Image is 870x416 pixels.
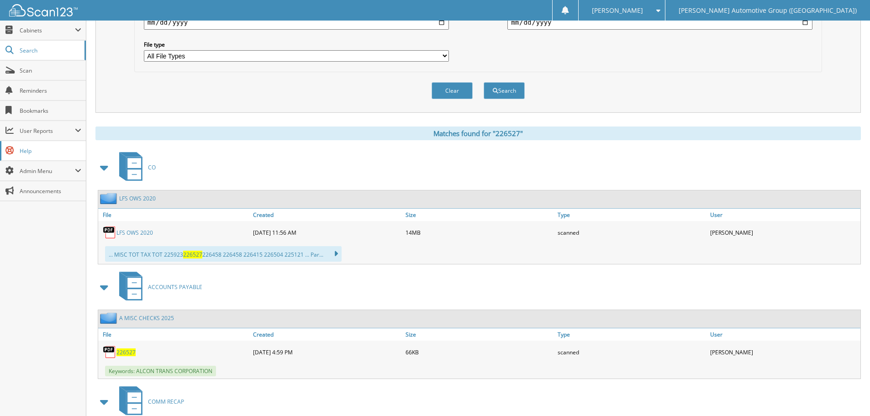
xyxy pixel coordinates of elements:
[708,328,860,341] a: User
[555,223,708,242] div: scanned
[403,328,556,341] a: Size
[100,193,119,204] img: folder2.png
[251,343,403,361] div: [DATE] 4:59 PM
[183,251,202,258] span: 226527
[251,209,403,221] a: Created
[148,283,202,291] span: ACCOUNTS PAYABLE
[403,343,556,361] div: 66KB
[98,328,251,341] a: File
[116,229,153,237] a: LFS OWS 2020
[20,87,81,95] span: Reminders
[105,366,216,376] span: Keywords: ALCON TRANS CORPORATION
[148,163,156,171] span: CO
[555,209,708,221] a: Type
[105,246,342,262] div: ... MISC TOT TAX TOT 225923 226458 226458 226415 226504 225121 ... Par...
[555,343,708,361] div: scanned
[103,226,116,239] img: PDF.png
[9,4,78,16] img: scan123-logo-white.svg
[148,398,184,405] span: COMM RECAP
[708,209,860,221] a: User
[251,223,403,242] div: [DATE] 11:56 AM
[679,8,857,13] span: [PERSON_NAME] Automotive Group ([GEOGRAPHIC_DATA])
[20,187,81,195] span: Announcements
[403,223,556,242] div: 14MB
[144,15,449,30] input: start
[20,67,81,74] span: Scan
[114,149,156,185] a: CO
[119,314,174,322] a: A MISC CHECKS 2025
[20,167,75,175] span: Admin Menu
[824,372,870,416] iframe: Chat Widget
[708,343,860,361] div: [PERSON_NAME]
[484,82,525,99] button: Search
[98,209,251,221] a: File
[116,348,136,356] a: 226527
[507,15,812,30] input: end
[20,47,80,54] span: Search
[20,147,81,155] span: Help
[432,82,473,99] button: Clear
[403,209,556,221] a: Size
[95,126,861,140] div: Matches found for "226527"
[100,312,119,324] img: folder2.png
[20,127,75,135] span: User Reports
[144,41,449,48] label: File type
[20,26,75,34] span: Cabinets
[592,8,643,13] span: [PERSON_NAME]
[119,195,156,202] a: LFS OWS 2020
[251,328,403,341] a: Created
[114,269,202,305] a: ACCOUNTS PAYABLE
[103,345,116,359] img: PDF.png
[20,107,81,115] span: Bookmarks
[708,223,860,242] div: [PERSON_NAME]
[555,328,708,341] a: Type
